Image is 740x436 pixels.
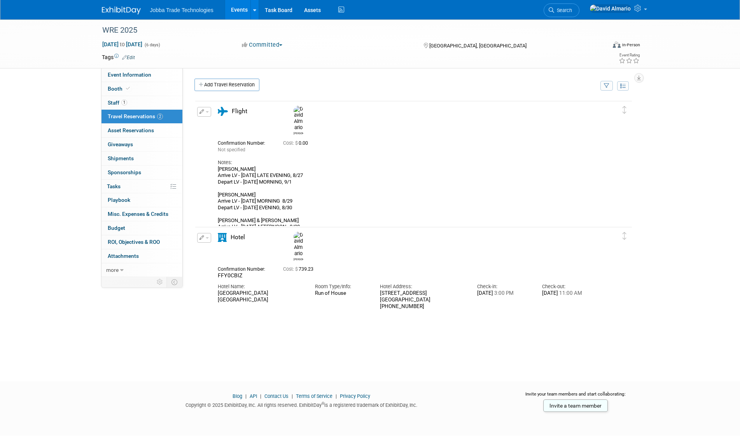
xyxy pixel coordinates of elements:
[101,166,182,179] a: Sponsorships
[613,42,621,48] img: Format-Inperson.png
[283,266,317,272] span: 739.23
[590,4,631,13] img: David Almario
[232,108,247,115] span: Flight
[102,53,135,61] td: Tags
[558,290,582,296] span: 11:00 AM
[243,393,248,399] span: |
[218,290,303,303] div: [GEOGRAPHIC_DATA] [GEOGRAPHIC_DATA]
[144,42,160,47] span: (6 days)
[380,283,465,290] div: Hotel Address:
[101,138,182,151] a: Giveaways
[108,211,168,217] span: Misc. Expenses & Credits
[108,127,154,133] span: Asset Reservations
[604,84,609,89] i: Filter by Traveler
[542,290,595,297] div: [DATE]
[292,106,305,135] div: David Almario
[283,140,299,146] span: Cost: $
[101,180,182,193] a: Tasks
[106,267,119,273] span: more
[283,266,299,272] span: Cost: $
[101,152,182,165] a: Shipments
[101,96,182,110] a: Staff1
[218,159,596,166] div: Notes:
[218,264,271,272] div: Confirmation Number:
[218,233,227,242] i: Hotel
[108,169,141,175] span: Sponsorships
[101,263,182,277] a: more
[108,141,133,147] span: Giveaways
[315,290,368,296] div: Run of House
[292,232,305,261] div: David Almario
[121,100,127,105] span: 1
[623,106,626,114] i: Click and drag to move item
[108,86,131,92] span: Booth
[102,7,141,14] img: ExhibitDay
[315,283,368,290] div: Room Type/Info:
[322,401,324,406] sup: ®
[101,110,182,123] a: Travel Reservations2
[108,72,151,78] span: Event Information
[100,23,595,37] div: WRE 2025
[231,234,245,241] span: Hotel
[101,235,182,249] a: ROI, Objectives & ROO
[542,283,595,290] div: Check-out:
[560,40,640,52] div: Event Format
[101,221,182,235] a: Budget
[218,166,596,236] div: [PERSON_NAME] Arrive LV - [DATE] LATE EVENING, 8/27 Depart LV - [DATE] MORNING, 9/1 [PERSON_NAME]...
[239,41,285,49] button: Committed
[101,207,182,221] a: Misc. Expenses & Credits
[166,277,182,287] td: Toggle Event Tabs
[108,100,127,106] span: Staff
[218,283,303,290] div: Hotel Name:
[294,232,303,257] img: David Almario
[108,225,125,231] span: Budget
[101,68,182,82] a: Event Information
[108,253,139,259] span: Attachments
[250,393,257,399] a: API
[157,114,163,119] span: 2
[101,124,182,137] a: Asset Reservations
[380,290,465,310] div: [STREET_ADDRESS] [GEOGRAPHIC_DATA] [PHONE_NUMBER]
[294,106,303,131] img: David Almario
[233,393,242,399] a: Blog
[334,393,339,399] span: |
[218,138,271,146] div: Confirmation Number:
[108,155,134,161] span: Shipments
[258,393,263,399] span: |
[108,197,130,203] span: Playbook
[294,257,303,261] div: David Almario
[218,107,228,116] i: Flight
[108,113,163,119] span: Travel Reservations
[340,393,370,399] a: Privacy Policy
[554,7,572,13] span: Search
[513,391,639,403] div: Invite your team members and start collaborating:
[122,55,135,60] a: Edit
[619,53,640,57] div: Event Rating
[108,239,160,245] span: ROI, Objectives & ROO
[194,79,259,91] a: Add Travel Reservation
[477,283,530,290] div: Check-in:
[543,399,608,412] a: Invite a team member
[296,393,332,399] a: Terms of Service
[290,393,295,399] span: |
[477,290,530,297] div: [DATE]
[622,42,640,48] div: In-Person
[623,232,626,240] i: Click and drag to move item
[264,393,289,399] a: Contact Us
[126,86,130,91] i: Booth reservation complete
[101,82,182,96] a: Booth
[429,43,527,49] span: [GEOGRAPHIC_DATA], [GEOGRAPHIC_DATA]
[218,272,242,278] span: FFY0CBIZ
[101,193,182,207] a: Playbook
[153,277,167,287] td: Personalize Event Tab Strip
[107,183,121,189] span: Tasks
[102,400,502,409] div: Copyright © 2025 ExhibitDay, Inc. All rights reserved. ExhibitDay is a registered trademark of Ex...
[294,131,303,135] div: David Almario
[150,7,213,13] span: Jobba Trade Technologies
[493,290,514,296] span: 3:00 PM
[119,41,126,47] span: to
[102,41,143,48] span: [DATE] [DATE]
[218,147,245,152] span: Not specified
[544,4,579,17] a: Search
[283,140,311,146] span: 0.00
